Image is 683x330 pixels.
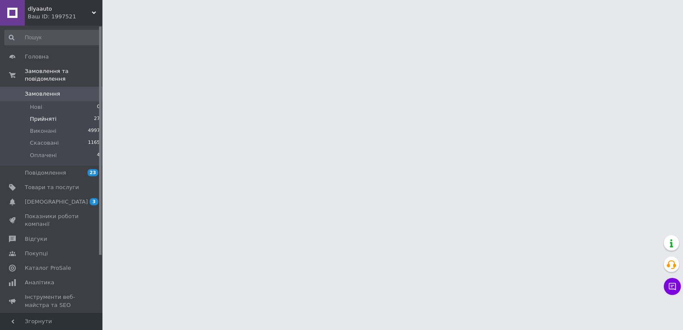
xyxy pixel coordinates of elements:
span: Головна [25,53,49,61]
input: Пошук [4,30,101,45]
span: Замовлення та повідомлення [25,67,102,83]
span: Аналітика [25,279,54,286]
span: Покупці [25,250,48,257]
span: 0 [97,103,100,111]
span: Каталог ProSale [25,264,71,272]
button: Чат з покупцем [664,278,681,295]
span: Оплачені [30,152,57,159]
span: Повідомлення [25,169,66,177]
span: Замовлення [25,90,60,98]
span: Показники роботи компанії [25,213,79,228]
span: Товари та послуги [25,184,79,191]
div: Ваш ID: 1997521 [28,13,102,20]
span: 4 [97,152,100,159]
span: Відгуки [25,235,47,243]
span: Інструменти веб-майстра та SEO [25,293,79,309]
span: 4997 [88,127,100,135]
span: [DEMOGRAPHIC_DATA] [25,198,88,206]
span: 3 [90,198,98,205]
span: 23 [88,169,98,176]
span: dlyaauto [28,5,92,13]
span: Виконані [30,127,56,135]
span: 27 [94,115,100,123]
span: Прийняті [30,115,56,123]
span: 1165 [88,139,100,147]
span: Нові [30,103,42,111]
span: Скасовані [30,139,59,147]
